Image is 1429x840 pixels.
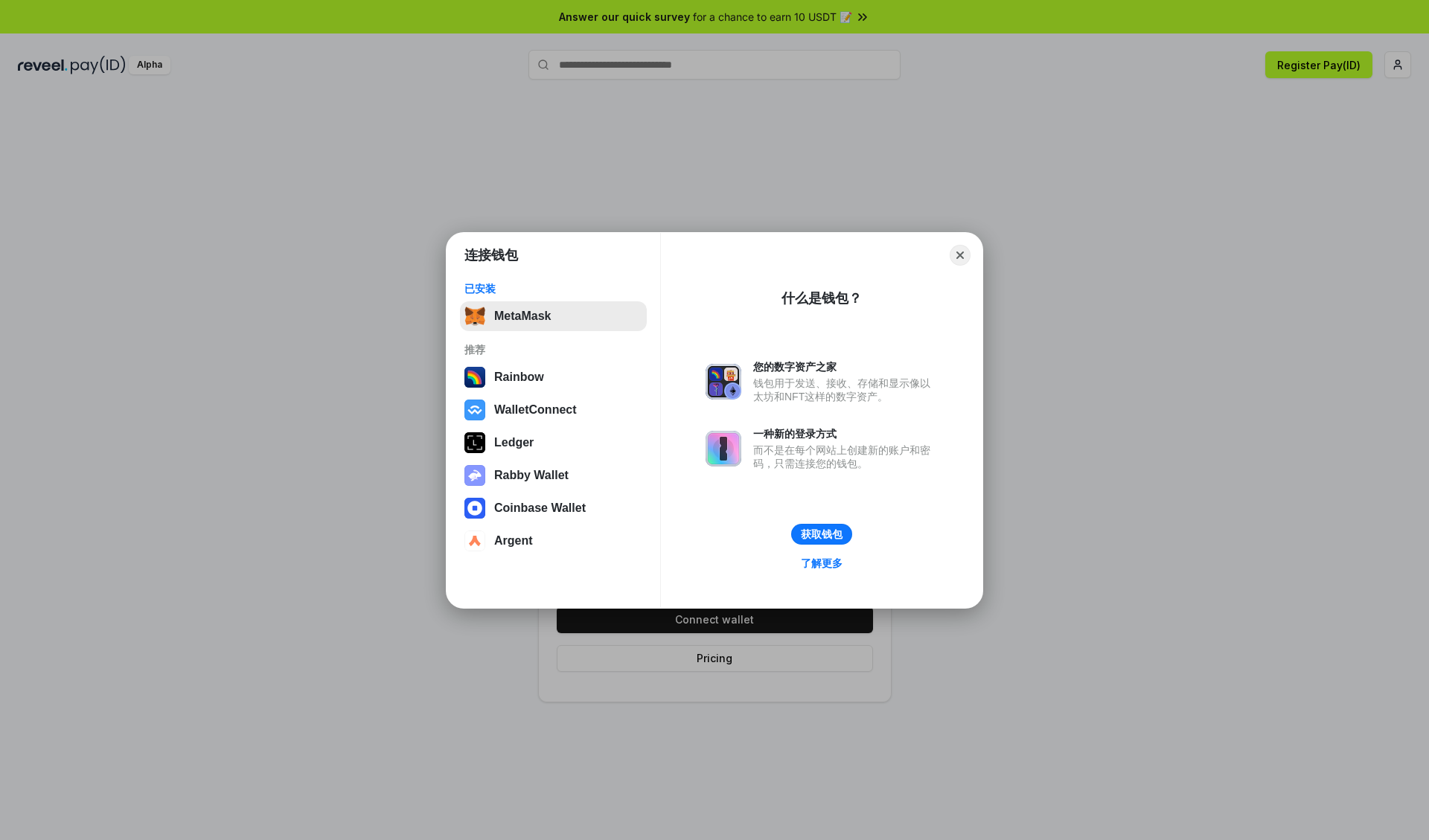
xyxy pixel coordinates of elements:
[792,554,851,573] a: 了解更多
[706,364,741,400] img: svg+xml,%3Csvg%20xmlns%3D%22http%3A%2F%2Fwww.w3.org%2F2000%2Fsvg%22%20fill%3D%22none%22%20viewBox...
[460,301,647,331] button: MetaMask
[950,245,971,266] button: Close
[460,526,647,556] button: Argent
[464,432,485,453] img: svg+xml,%3Csvg%20xmlns%3D%22http%3A%2F%2Fwww.w3.org%2F2000%2Fsvg%22%20width%3D%2228%22%20height%3...
[494,371,544,384] div: Rainbow
[464,282,642,295] div: 已安装
[460,395,647,425] button: WalletConnect
[464,498,485,519] img: svg+xml,%3Csvg%20width%3D%2228%22%20height%3D%2228%22%20viewBox%3D%220%200%2028%2028%22%20fill%3D...
[494,501,586,515] div: Coinbase Wallet
[494,403,577,417] div: WalletConnect
[464,400,485,420] img: svg+xml,%3Csvg%20width%3D%2228%22%20height%3D%2228%22%20viewBox%3D%220%200%2028%2028%22%20fill%3D...
[464,246,518,264] h1: 连接钱包
[706,431,741,467] img: svg+xml,%3Csvg%20xmlns%3D%22http%3A%2F%2Fwww.w3.org%2F2000%2Fsvg%22%20fill%3D%22none%22%20viewBox...
[801,528,843,541] div: 获取钱包
[753,427,938,440] div: 一种新的登录方式
[791,524,852,545] button: 获取钱包
[460,362,647,392] button: Rainbow
[460,493,647,523] button: Coinbase Wallet
[460,428,647,458] button: Ledger
[494,469,569,482] div: Rabby Wallet
[753,443,938,470] div: 而不是在每个网站上创建新的账户和密码，只需连接您的钱包。
[464,465,485,486] img: svg+xml,%3Csvg%20xmlns%3D%22http%3A%2F%2Fwww.w3.org%2F2000%2Fsvg%22%20fill%3D%22none%22%20viewBox...
[753,360,938,373] div: 您的数字资产之家
[460,461,647,490] button: Rabby Wallet
[494,436,534,449] div: Ledger
[464,306,485,327] img: svg+xml,%3Csvg%20fill%3D%22none%22%20height%3D%2233%22%20viewBox%3D%220%200%2035%2033%22%20width%...
[801,557,843,570] div: 了解更多
[464,530,485,551] img: svg+xml,%3Csvg%20width%3D%2228%22%20height%3D%2228%22%20viewBox%3D%220%200%2028%2028%22%20fill%3D...
[781,289,862,307] div: 什么是钱包？
[464,367,485,388] img: svg+xml,%3Csvg%20width%3D%22120%22%20height%3D%22120%22%20viewBox%3D%220%200%20120%20120%22%20fil...
[494,310,551,323] div: MetaMask
[753,376,938,403] div: 钱包用于发送、接收、存储和显示像以太坊和NFT这样的数字资产。
[494,534,533,548] div: Argent
[464,343,642,356] div: 推荐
